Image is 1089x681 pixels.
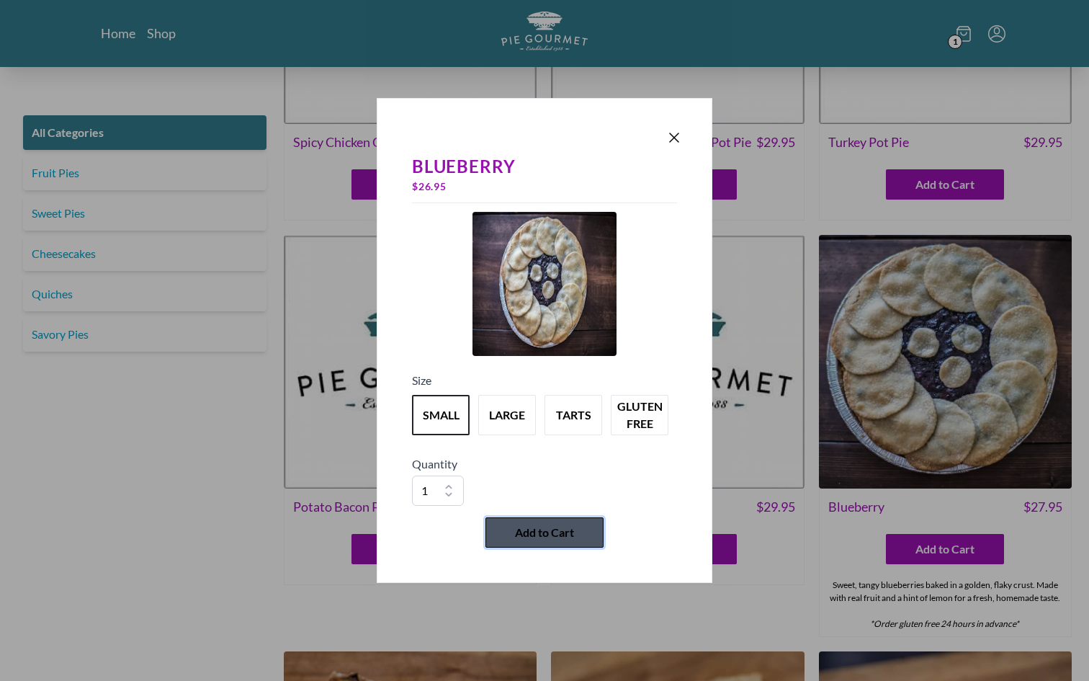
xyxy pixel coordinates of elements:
div: Blueberry [412,156,677,177]
button: Variant Swatch [544,395,602,435]
button: Variant Swatch [412,395,470,435]
img: Product Image [472,212,617,356]
h5: Quantity [412,455,677,473]
button: Variant Swatch [611,395,668,435]
a: Product Image [472,212,617,360]
button: Variant Swatch [478,395,536,435]
button: Add to Cart [485,517,604,548]
span: Add to Cart [515,524,574,541]
h5: Size [412,372,677,389]
button: Close panel [665,129,683,146]
div: $ 26.95 [412,177,677,197]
